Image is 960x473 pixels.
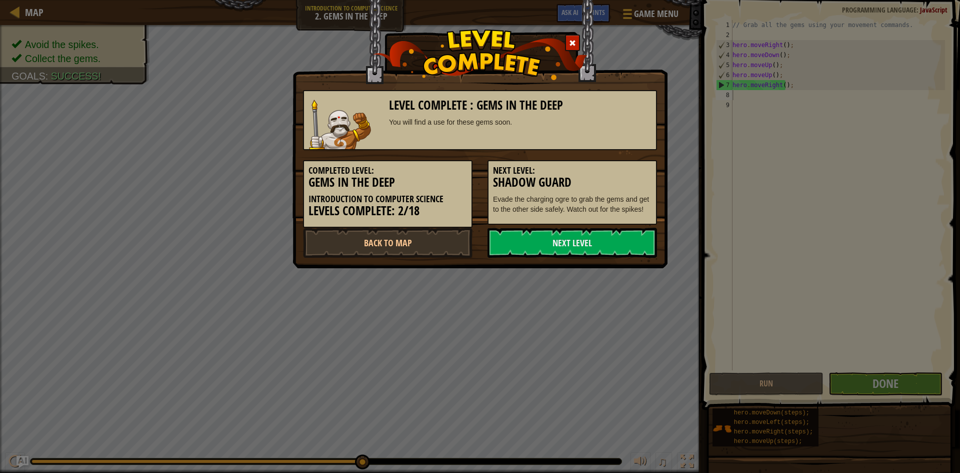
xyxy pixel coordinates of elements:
[308,204,467,218] h3: Levels Complete: 2/18
[308,194,467,204] h5: Introduction to Computer Science
[493,194,651,214] p: Evade the charging ogre to grab the gems and get to the other side safely. Watch out for the spikes!
[303,228,472,258] a: Back to Map
[308,166,467,176] h5: Completed Level:
[487,228,657,258] a: Next Level
[309,100,371,149] img: goliath.png
[493,176,651,189] h3: Shadow Guard
[308,176,467,189] h3: Gems in the Deep
[389,99,651,112] h3: Level Complete : Gems in the Deep
[389,117,651,127] div: You will find a use for these gems soon.
[493,166,651,176] h5: Next Level:
[373,30,587,80] img: level_complete.png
